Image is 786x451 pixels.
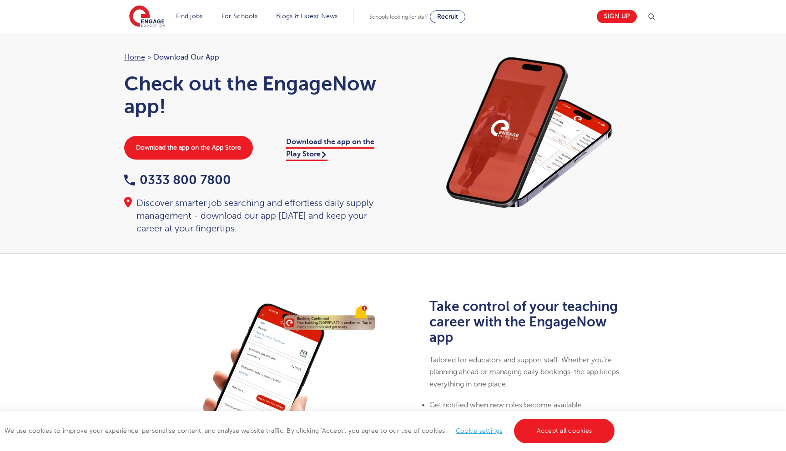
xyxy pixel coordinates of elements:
span: Download our app [154,51,219,63]
a: Find jobs [176,13,203,20]
a: Cookie settings [456,427,503,434]
nav: breadcrumb [124,51,384,63]
h1: Check out the EngageNow app! [124,72,384,118]
span: Recruit [437,13,458,20]
div: Discover smarter job searching and effortless daily supply management - download our app [DATE] a... [124,197,384,235]
a: Download the app on the App Store [124,136,253,160]
span: We use cookies to improve your experience, personalise content, and analyse website traffic. By c... [5,427,617,434]
span: Schools looking for staff [369,14,428,20]
span: Tailored for educators and support staff. Whether you’re planning ahead or managing daily booking... [429,356,619,388]
b: Take control of your teaching career with the EngageNow app [429,299,618,345]
a: Download the app on the Play Store [286,138,374,160]
span: > [147,53,151,61]
span: Get notified when new roles become available [429,401,582,409]
img: Engage Education [129,5,165,28]
a: Blogs & Latest News [276,13,338,20]
a: 0333 800 7800 [124,173,231,187]
a: Accept all cookies [514,419,615,443]
a: For Schools [222,13,257,20]
a: Home [124,53,145,61]
a: Sign up [597,10,637,23]
a: Recruit [430,10,465,23]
